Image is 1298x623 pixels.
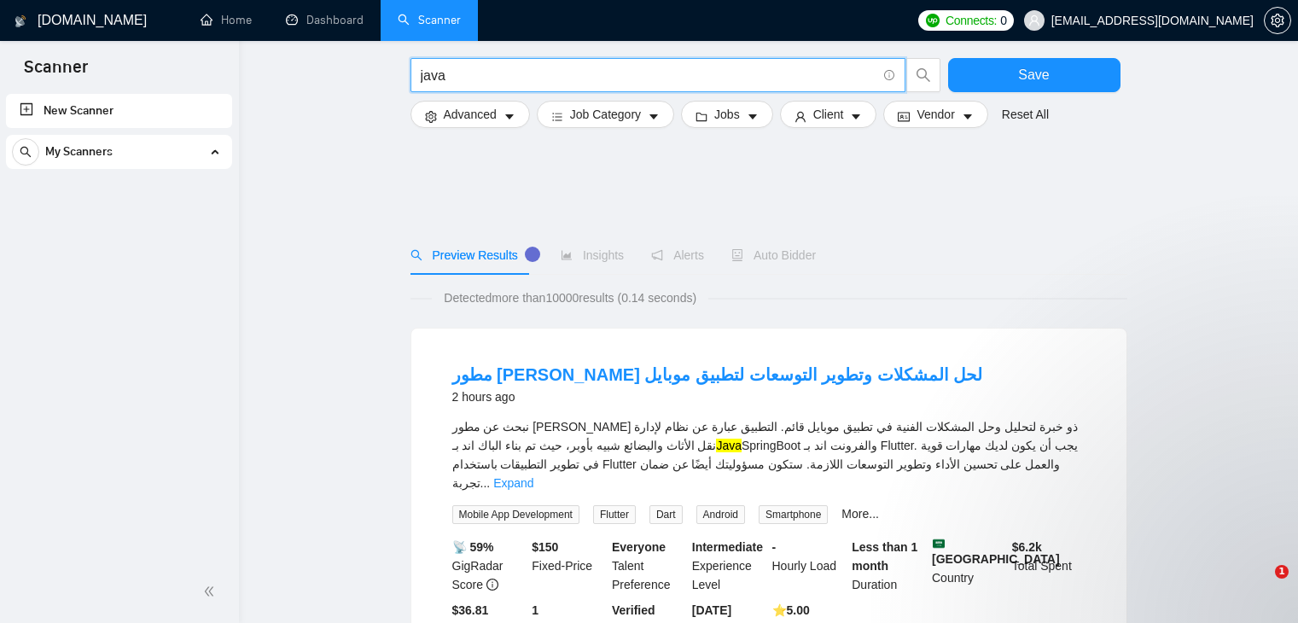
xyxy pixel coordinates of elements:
[1240,565,1281,606] iframe: Intercom live chat
[716,439,742,452] mark: Java
[813,105,844,124] span: Client
[45,135,113,169] span: My Scanners
[1265,14,1290,27] span: setting
[780,101,877,128] button: userClientcaret-down
[1264,14,1291,27] a: setting
[20,94,218,128] a: New Scanner
[612,540,666,554] b: Everyone
[772,603,810,617] b: ⭐️ 5.00
[528,538,608,594] div: Fixed-Price
[747,110,759,123] span: caret-down
[10,55,102,90] span: Scanner
[841,507,879,521] a: More...
[532,540,558,554] b: $ 150
[444,105,497,124] span: Advanced
[449,538,529,594] div: GigRadar Score
[1002,105,1049,124] a: Reset All
[850,110,862,123] span: caret-down
[651,249,663,261] span: notification
[917,105,954,124] span: Vendor
[906,58,940,92] button: search
[201,13,252,27] a: homeHome
[696,505,745,524] span: Android
[286,13,364,27] a: dashboardDashboard
[432,288,708,307] span: Detected more than 10000 results (0.14 seconds)
[410,248,533,262] span: Preview Results
[15,8,26,35] img: logo
[525,247,540,262] div: Tooltip anchor
[907,67,940,83] span: search
[649,505,683,524] span: Dart
[932,538,1060,566] b: [GEOGRAPHIC_DATA]
[883,101,987,128] button: idcardVendorcaret-down
[608,538,689,594] div: Talent Preference
[452,365,983,384] a: مطور [PERSON_NAME] لحل المشكلات وتطوير التوسعات لتطبيق موبايل
[612,603,655,617] b: Verified
[551,110,563,123] span: bars
[593,505,636,524] span: Flutter
[1000,11,1007,30] span: 0
[1275,565,1289,579] span: 1
[398,13,461,27] a: searchScanner
[1018,64,1049,85] span: Save
[884,70,895,81] span: info-circle
[425,110,437,123] span: setting
[714,105,740,124] span: Jobs
[926,14,940,27] img: upwork-logo.png
[696,110,707,123] span: folder
[898,110,910,123] span: idcard
[795,110,806,123] span: user
[452,603,489,617] b: $36.81
[561,248,624,262] span: Insights
[933,538,945,550] img: 🇸🇦
[769,538,849,594] div: Hourly Load
[848,538,928,594] div: Duration
[1028,15,1040,26] span: user
[852,540,917,573] b: Less than 1 month
[946,11,997,30] span: Connects:
[948,58,1120,92] button: Save
[410,249,422,261] span: search
[648,110,660,123] span: caret-down
[480,476,491,490] span: ...
[962,110,974,123] span: caret-down
[1264,7,1291,34] button: setting
[561,249,573,261] span: area-chart
[410,101,530,128] button: settingAdvancedcaret-down
[503,110,515,123] span: caret-down
[537,101,674,128] button: barsJob Categorycaret-down
[689,538,769,594] div: Experience Level
[570,105,641,124] span: Job Category
[486,579,498,591] span: info-circle
[421,65,876,86] input: Search Freelance Jobs...
[681,101,773,128] button: folderJobscaret-down
[692,540,763,554] b: Intermediate
[651,248,704,262] span: Alerts
[692,603,731,617] b: [DATE]
[731,249,743,261] span: robot
[452,505,579,524] span: Mobile App Development
[6,135,232,176] li: My Scanners
[731,248,816,262] span: Auto Bidder
[203,583,220,600] span: double-left
[759,505,828,524] span: Smartphone
[6,94,232,128] li: New Scanner
[493,476,533,490] a: Expand
[928,538,1009,594] div: Country
[772,540,777,554] b: -
[12,138,39,166] button: search
[13,146,38,158] span: search
[452,417,1086,492] div: نبحث عن مطور [PERSON_NAME] ذو خبرة لتحليل وحل المشكلات الفنية في تطبيق موبايل قائم. التطبيق عبارة...
[452,540,494,554] b: 📡 59%
[532,603,538,617] b: 1
[452,387,983,407] div: 2 hours ago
